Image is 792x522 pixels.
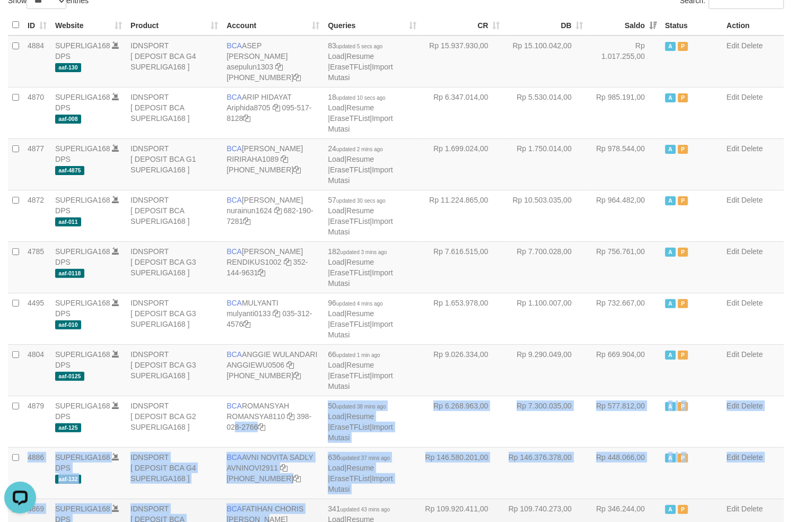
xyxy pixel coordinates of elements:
[227,309,271,318] a: mulyanti0133
[51,190,126,241] td: DPS
[227,93,242,101] span: BCA
[330,268,370,277] a: EraseTFList
[287,412,294,421] a: Copy ROMANSYA8110 to clipboard
[55,247,110,256] a: SUPERLIGA168
[336,43,382,49] span: updated 5 secs ago
[421,447,504,499] td: Rp 146.580.201,00
[727,196,739,204] a: Edit
[23,15,51,36] th: ID: activate to sort column ascending
[55,166,84,175] span: aaf-4875
[328,453,390,462] span: 636
[336,95,386,101] span: updated 10 secs ago
[346,464,374,472] a: Resume
[227,155,278,163] a: RIRIRAHA1089
[328,299,393,339] span: | | |
[227,402,242,410] span: BCA
[330,63,370,71] a: EraseTFList
[328,371,393,390] a: Import Mutasi
[588,138,661,190] td: Rp 978.544,00
[23,447,51,499] td: 4886
[328,412,344,421] a: Load
[55,453,110,462] a: SUPERLIGA168
[346,155,374,163] a: Resume
[588,241,661,293] td: Rp 756.761,00
[588,15,661,36] th: Saldo: activate to sort column ascending
[665,145,676,154] span: Active
[55,41,110,50] a: SUPERLIGA168
[328,217,393,236] a: Import Mutasi
[346,361,374,369] a: Resume
[742,247,763,256] a: Delete
[678,505,689,514] span: Paused
[55,350,110,359] a: SUPERLIGA168
[328,309,344,318] a: Load
[588,293,661,344] td: Rp 732.667,00
[328,423,393,442] a: Import Mutasi
[421,293,504,344] td: Rp 1.653.978,00
[421,241,504,293] td: Rp 7.616.515,00
[336,146,383,152] span: updated 2 mins ago
[126,344,222,396] td: IDNSPORT [ DEPOSIT BCA G3 SUPERLIGA168 ]
[678,248,689,257] span: Paused
[504,241,588,293] td: Rp 7.700.028,00
[723,15,784,36] th: Action
[328,320,393,339] a: Import Mutasi
[330,217,370,225] a: EraseTFList
[328,114,393,133] a: Import Mutasi
[51,138,126,190] td: DPS
[727,299,739,307] a: Edit
[665,351,676,360] span: Active
[281,155,288,163] a: Copy RIRIRAHA1089 to clipboard
[678,93,689,102] span: Paused
[227,144,242,153] span: BCA
[588,190,661,241] td: Rp 964.482,00
[504,87,588,138] td: Rp 5.530.014,00
[336,404,386,410] span: updated 38 mins ago
[23,138,51,190] td: 4877
[126,15,222,36] th: Product: activate to sort column ascending
[346,258,374,266] a: Resume
[665,505,676,514] span: Active
[55,63,81,72] span: aaf-130
[51,344,126,396] td: DPS
[328,93,385,101] span: 18
[126,36,222,88] td: IDNSPORT [ DEPOSIT BCA G4 SUPERLIGA168 ]
[227,350,242,359] span: BCA
[336,352,380,358] span: updated 1 min ago
[227,361,284,369] a: ANGGIEWU0506
[336,198,386,204] span: updated 30 secs ago
[328,504,390,513] span: 341
[328,63,393,82] a: Import Mutasi
[280,464,288,472] a: Copy AVNINOVI2911 to clipboard
[328,299,382,307] span: 96
[55,504,110,513] a: SUPERLIGA168
[126,293,222,344] td: IDNSPORT [ DEPOSIT BCA G3 SUPERLIGA168 ]
[328,52,344,60] a: Load
[293,371,301,380] a: Copy 4062213373 to clipboard
[55,196,110,204] a: SUPERLIGA168
[341,507,390,512] span: updated 43 mins ago
[346,52,374,60] a: Resume
[665,299,676,308] span: Active
[504,190,588,241] td: Rp 10.503.035,00
[328,402,393,442] span: | | |
[727,93,739,101] a: Edit
[665,93,676,102] span: Active
[504,15,588,36] th: DB: activate to sort column ascending
[346,309,374,318] a: Resume
[742,41,763,50] a: Delete
[222,36,324,88] td: ASEP [PERSON_NAME] [PHONE_NUMBER]
[330,423,370,431] a: EraseTFList
[55,475,81,484] span: aaf-132
[742,93,763,101] a: Delete
[51,36,126,88] td: DPS
[243,114,250,123] a: Copy 0955178128 to clipboard
[328,206,344,215] a: Load
[727,144,739,153] a: Edit
[23,293,51,344] td: 4495
[727,453,739,462] a: Edit
[678,299,689,308] span: Paused
[126,87,222,138] td: IDNSPORT [ DEPOSIT BCA SUPERLIGA168 ]
[330,114,370,123] a: EraseTFList
[328,350,380,359] span: 66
